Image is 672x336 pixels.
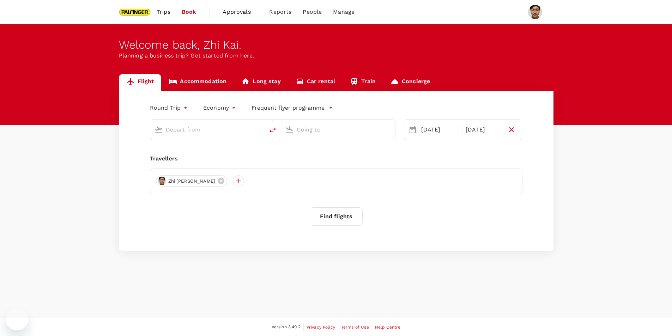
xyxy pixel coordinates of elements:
a: Long stay [234,74,288,91]
span: Manage [333,8,355,16]
input: Depart from [166,124,249,135]
button: Open [259,129,261,130]
a: Privacy Policy [307,323,335,331]
span: Trips [157,8,170,16]
p: Frequent flyer programme [252,104,325,112]
div: Round Trip [150,102,189,114]
a: Help Centre [375,323,401,331]
div: Zhi [PERSON_NAME] [156,175,228,187]
img: Zhi Kai Loh [528,5,542,19]
a: Train [343,74,383,91]
div: Economy [203,102,237,114]
iframe: Button to launch messaging window [6,308,28,330]
div: [DATE] [463,123,504,137]
a: Flight [119,74,162,91]
a: Accommodation [161,74,234,91]
span: Help Centre [375,325,401,330]
a: Terms of Use [341,323,369,331]
img: Palfinger Asia Pacific Pte Ltd [119,4,151,20]
div: Travellers [150,154,522,163]
a: Concierge [383,74,437,91]
button: Find flights [310,207,363,226]
span: Version 3.49.2 [272,324,301,331]
div: Welcome back , Zhi Kai . [119,38,553,51]
button: Frequent flyer programme [252,104,333,112]
div: [DATE] [418,123,460,137]
span: Zhi [PERSON_NAME] [164,178,220,185]
a: Car rental [288,74,343,91]
p: Planning a business trip? Get started from here. [119,51,553,60]
img: avatar-664c4aa9c37ad.jpeg [158,177,166,185]
span: People [303,8,322,16]
span: Terms of Use [341,325,369,330]
span: Privacy Policy [307,325,335,330]
button: delete [264,122,281,139]
span: Approvals [223,8,258,16]
span: Book [182,8,196,16]
span: Reports [269,8,291,16]
input: Going to [297,124,380,135]
button: Open [390,129,392,130]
